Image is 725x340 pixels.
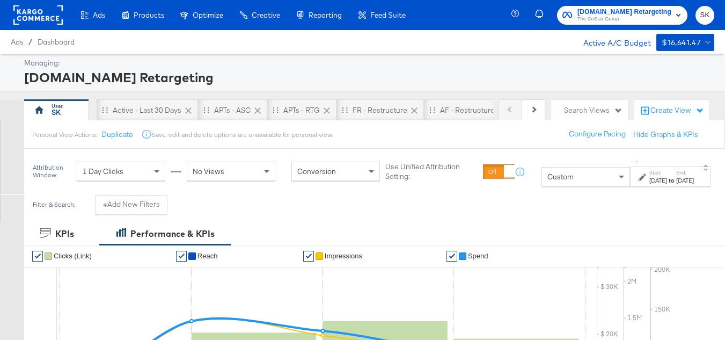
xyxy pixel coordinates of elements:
[193,11,223,19] span: Optimize
[32,164,71,179] div: Attribution Window:
[577,6,671,18] span: [DOMAIN_NAME] Retargeting
[23,38,38,46] span: /
[252,11,280,19] span: Creative
[370,11,406,19] span: Feed Suite
[297,167,336,177] span: Conversion
[564,105,623,115] div: Search Views
[342,107,348,113] div: Drag to reorder tab
[283,105,320,115] div: APTs - RTG
[11,38,23,46] span: Ads
[52,107,61,118] div: SK
[102,107,108,113] div: Drag to reorder tab
[547,172,574,182] span: Custom
[676,170,694,177] label: End:
[446,251,457,262] a: ✔
[96,195,167,214] button: +Add New Filters
[631,160,641,164] span: ↑
[83,167,123,177] span: 1 Day Clicks
[103,199,107,209] strong: +
[353,105,407,115] div: FR - Restructure
[24,58,712,68] div: Managing:
[676,177,694,185] div: [DATE]
[440,105,495,115] div: AF - Restructure
[93,11,105,19] span: Ads
[385,162,478,182] label: Use Unified Attribution Setting:
[54,252,92,260] span: Clicks (Link)
[667,177,676,185] strong: to
[32,131,97,139] div: Personal View Actions:
[649,170,667,177] label: Start:
[429,107,435,113] div: Drag to reorder tab
[557,6,687,25] button: [DOMAIN_NAME] RetargetingThe CoStar Group
[32,251,43,262] a: ✔
[700,9,710,21] span: SK
[38,38,75,46] a: Dashboard
[32,201,76,208] div: Filter & Search:
[24,68,712,86] div: [DOMAIN_NAME] Retargeting
[176,251,187,262] a: ✔
[152,131,333,139] div: Save, edit and delete options are unavailable for personal view.
[197,252,218,260] span: Reach
[113,105,181,115] div: Active - Last 30 Days
[572,34,651,50] div: Active A/C Budget
[273,107,279,113] div: Drag to reorder tab
[134,11,164,19] span: Products
[130,228,215,240] div: Performance & KPIs
[650,105,704,116] div: Create View
[561,125,633,144] button: Configure Pacing
[303,251,314,262] a: ✔
[649,177,667,185] div: [DATE]
[203,107,209,113] div: Drag to reorder tab
[309,11,342,19] span: Reporting
[656,34,714,51] button: $16,641.47
[55,228,74,240] div: KPIs
[193,167,224,177] span: No Views
[633,129,698,140] button: Hide Graphs & KPIs
[101,129,133,140] button: Duplicate
[695,6,714,25] button: SK
[577,15,671,24] span: The CoStar Group
[214,105,251,115] div: APTs - ASC
[325,252,362,260] span: Impressions
[662,36,701,49] div: $16,641.47
[468,252,488,260] span: Spend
